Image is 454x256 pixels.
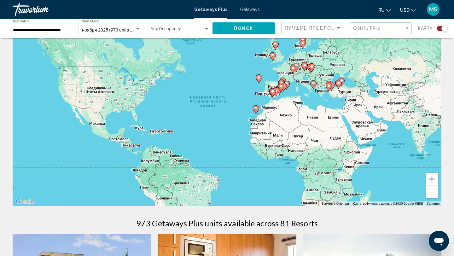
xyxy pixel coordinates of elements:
button: Поиск [212,22,275,34]
span: ru [378,8,385,13]
mat-select: Sort by [285,26,341,31]
button: Filter [350,22,412,35]
span: Поиск [234,26,254,31]
a: Travorium [13,3,188,16]
span: Картографические данные ©2025 Google, INEGI [353,202,423,205]
button: Change currency [400,5,416,15]
a: Открыть эту область в Google Картах (в новом окне) [14,198,35,206]
button: User Menu [425,3,441,16]
button: Change language [378,5,391,15]
a: Getaways Plus [194,7,227,12]
button: Уменьшить [426,186,438,198]
button: Быстрые клавиши [322,201,349,206]
span: Фильтры [353,26,381,31]
iframe: Кнопка запуска окна обмена сообщениями [429,231,449,251]
span: MS [429,6,437,13]
button: Увеличить [426,173,438,185]
h1: 973 Getaways Plus units available across 81 Resorts [136,218,318,228]
a: Getaways [240,7,260,12]
span: карта [418,24,432,33]
span: ноября 2025 (973 units available) [82,27,149,32]
img: Google [14,198,35,206]
span: Лучшие предложения [285,26,351,31]
a: Условия [427,202,439,205]
span: USD [400,8,410,13]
